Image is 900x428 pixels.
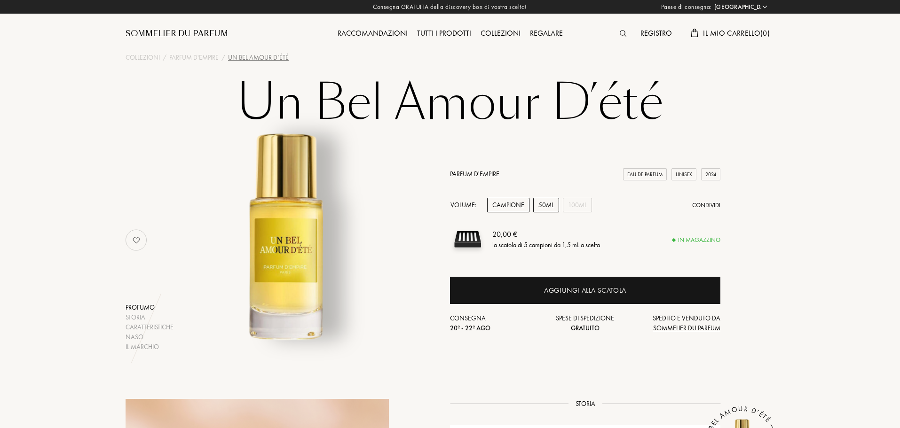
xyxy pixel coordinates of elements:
img: no_like_p.png [127,231,146,249]
div: Spedito e venduto da [630,313,720,333]
div: Condividi [692,201,720,210]
div: Un Bel Amour D’été [228,53,289,62]
div: Registro [636,28,677,40]
img: search_icn.svg [620,30,626,37]
div: Tutti i prodotti [412,28,476,40]
a: Sommelier du Parfum [126,28,228,39]
img: cart.svg [691,29,698,37]
a: Tutti i prodotti [412,28,476,38]
div: Unisex [671,168,696,181]
span: Gratuito [571,324,600,332]
span: Sommelier du Parfum [653,324,720,332]
img: Un Bel Amour D’été Parfum d'Empire [172,119,404,352]
div: Collezioni [476,28,525,40]
div: Spese di spedizione [540,313,631,333]
div: Eau de Parfum [623,168,667,181]
div: / [163,53,166,62]
a: Parfum d'Empire [450,170,499,178]
a: Registro [636,28,677,38]
div: Profumo [126,303,174,312]
a: Regalare [525,28,568,38]
a: Parfum d'Empire [169,53,219,62]
span: Paese di consegna: [661,2,712,12]
span: 20º - 22º ago [450,324,490,332]
div: Campione [487,198,529,212]
div: Caratteristiche [126,322,174,332]
div: Aggiungi alla scatola [544,285,626,296]
a: Raccomandazioni [333,28,412,38]
div: / [221,53,225,62]
span: Il mio carrello ( 0 ) [703,28,770,38]
div: 100mL [563,198,592,212]
h1: Un Bel Amour D’été [215,77,685,129]
a: Collezioni [476,28,525,38]
div: Raccomandazioni [333,28,412,40]
a: Collezioni [126,53,160,62]
div: 20,00 € [492,229,600,240]
div: la scatola di 5 campioni da 1,5 mL a scelta [492,240,600,250]
div: 2024 [701,168,720,181]
div: Regalare [525,28,568,40]
div: Volume: [450,198,482,212]
img: sample box [450,222,485,257]
div: Naso [126,332,174,342]
div: 50mL [533,198,559,212]
div: Il marchio [126,342,174,352]
div: Consegna [450,313,540,333]
div: In magazzino [672,235,720,245]
div: Storia [126,312,174,322]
